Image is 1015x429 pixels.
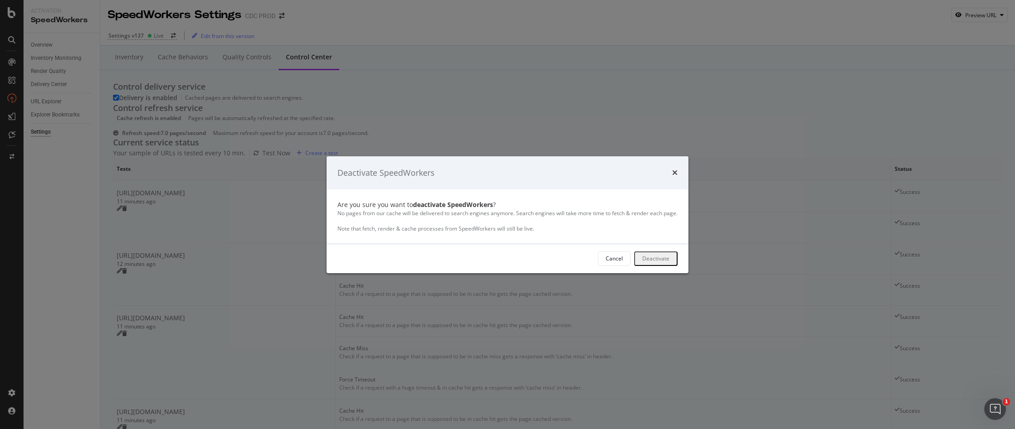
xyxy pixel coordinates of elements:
[337,167,435,178] div: Deactivate SpeedWorkers
[984,398,1006,420] iframe: Intercom live chat
[598,251,631,266] button: Cancel
[672,167,678,178] div: times
[606,255,623,262] div: Cancel
[642,255,669,262] div: Deactivate
[1003,398,1010,405] span: 1
[337,200,678,209] div: Are you sure you want to ?
[337,225,678,232] div: Note that fetch, render & cache processes from SpeedWorkers will still be live.
[413,200,493,209] b: deactivate SpeedWorkers
[337,209,678,217] div: No pages from our cache will be delivered to search engines anymore. Search engines will take mor...
[634,251,678,266] button: Deactivate
[327,156,688,273] div: modal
